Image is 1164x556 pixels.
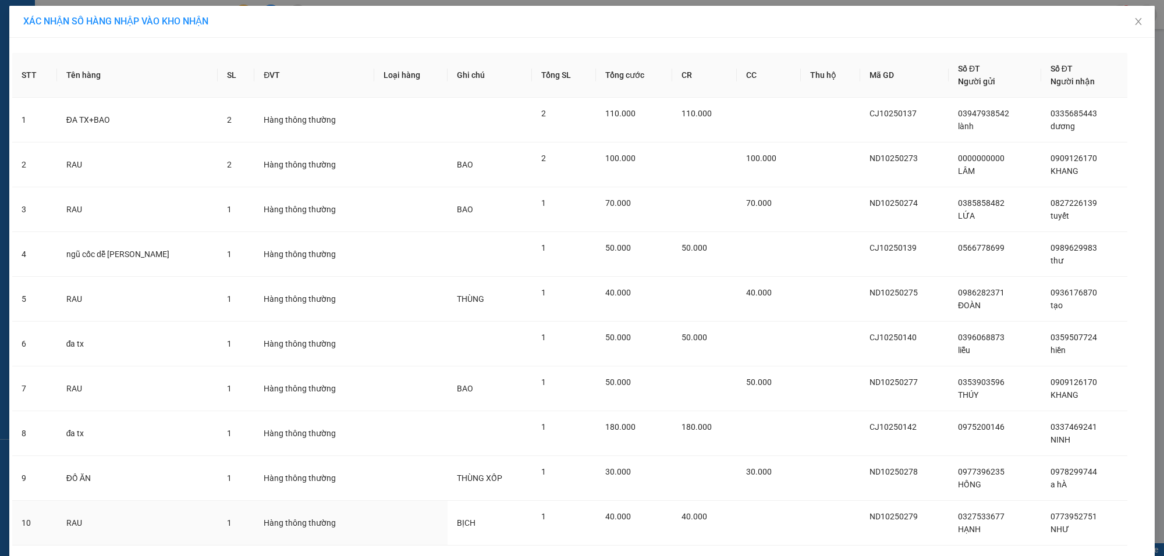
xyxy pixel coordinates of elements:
span: 50.000 [746,377,772,387]
span: ND10250275 [870,288,918,297]
td: 8 [12,411,57,456]
th: ĐVT [254,53,374,98]
span: 1 [227,518,232,528]
td: 5 [12,277,57,322]
span: 1 [227,294,232,304]
span: HỒNG [958,480,981,489]
td: Hàng thông thường [254,501,374,546]
td: 7 [12,366,57,411]
span: 2 [541,109,546,118]
td: đa tx [57,322,218,366]
td: RAU [57,142,218,187]
span: 0335685443 [1051,109,1097,118]
td: Hàng thông thường [254,411,374,456]
button: Close [1122,6,1155,38]
span: NINH [1051,435,1070,444]
span: Người nhận [1051,77,1095,86]
span: THÙNG [457,294,484,304]
td: 1 [12,98,57,142]
td: 9 [12,456,57,501]
span: 0986282371 [958,288,1005,297]
span: 0566778699 [958,243,1005,252]
span: 50.000 [682,333,707,342]
td: 10 [12,501,57,546]
span: 0773952751 [1051,512,1097,521]
span: CJ10250142 [870,422,917,432]
span: BAO [457,384,473,393]
span: hiền [1051,345,1066,355]
span: 2 [227,115,232,124]
td: Hàng thông thường [254,456,374,501]
span: CJ10250137 [870,109,917,118]
span: 0327533677 [958,512,1005,521]
span: THÚY [958,390,978,400]
td: RAU [57,277,218,322]
span: 1 [541,467,546,476]
span: 1 [227,473,232,483]
span: 110.000 [682,109,712,118]
span: 0827226139 [1051,198,1097,208]
span: 0359507724 [1051,333,1097,342]
span: 50.000 [682,243,707,252]
td: Hàng thông thường [254,277,374,322]
span: BAO [457,160,473,169]
span: 0977396235 [958,467,1005,476]
th: Tổng cước [596,53,672,98]
span: 70.000 [746,198,772,208]
span: 1 [541,243,546,252]
span: XÁC NHẬN SỐ HÀNG NHẬP VÀO KHO NHẬN [23,16,208,27]
th: Tên hàng [57,53,218,98]
span: Số ĐT [1051,64,1073,73]
td: 3 [12,187,57,232]
span: 0385858482 [958,198,1005,208]
span: 30.000 [746,467,772,476]
span: 70.000 [605,198,631,208]
th: Ghi chú [448,53,532,98]
span: dương [1051,122,1075,131]
td: Hàng thông thường [254,366,374,411]
span: 40.000 [605,288,631,297]
span: 50.000 [605,377,631,387]
span: 180.000 [682,422,712,432]
th: Thu hộ [801,53,860,98]
td: ĐỒ ĂN [57,456,218,501]
span: 0396068873 [958,333,1005,342]
span: ĐOÀN [958,301,981,310]
th: STT [12,53,57,98]
span: 1 [541,333,546,342]
span: 40.000 [605,512,631,521]
th: Mã GD [860,53,949,98]
span: 1 [227,205,232,214]
span: CJ10250140 [870,333,917,342]
span: ND10250274 [870,198,918,208]
span: LỨA [958,211,975,220]
span: lành [958,122,974,131]
span: 1 [227,429,232,438]
span: 1 [227,339,232,348]
span: ND10250279 [870,512,918,521]
td: Hàng thông thường [254,98,374,142]
span: 0975200146 [958,422,1005,432]
span: 30.000 [605,467,631,476]
span: 0978299744 [1051,467,1097,476]
span: Số ĐT [958,64,980,73]
td: ngũ cốc dễ [PERSON_NAME] [57,232,218,277]
td: ĐA TX+BAO [57,98,218,142]
td: RAU [57,366,218,411]
span: 50.000 [605,333,631,342]
th: CR [672,53,737,98]
span: a hÀ [1051,480,1067,489]
span: BAO [457,205,473,214]
span: 110.000 [605,109,636,118]
span: 0936176870 [1051,288,1097,297]
td: đa tx [57,411,218,456]
td: RAU [57,187,218,232]
td: Hàng thông thường [254,322,374,366]
span: 0353903596 [958,377,1005,387]
span: 0337469241 [1051,422,1097,432]
span: KHANG [1051,166,1078,176]
span: tạo [1051,301,1063,310]
span: 1 [541,512,546,521]
span: 40.000 [746,288,772,297]
span: Người gửi [958,77,995,86]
